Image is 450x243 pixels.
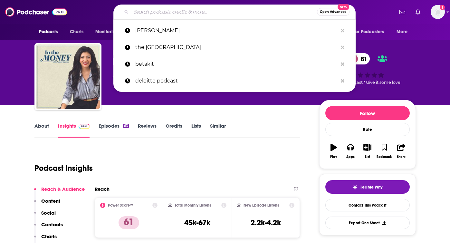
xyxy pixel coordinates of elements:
[325,217,410,229] button: Export One-Sheet
[376,140,393,163] button: Bookmark
[431,5,445,19] button: Show profile menu
[135,22,338,39] p: amber kanwar
[175,203,211,208] h2: Total Monthly Listens
[34,186,85,198] button: Reach & Audience
[36,44,100,109] img: In the Money with Amber Kanwar
[319,49,416,89] div: 61Good podcast? Give it some love!
[365,155,370,159] div: List
[34,198,60,210] button: Content
[41,186,85,192] p: Reach & Audience
[330,155,337,159] div: Play
[113,22,356,39] a: [PERSON_NAME]
[353,27,384,36] span: For Podcasters
[431,5,445,19] img: User Profile
[41,221,63,228] p: Contacts
[338,4,349,10] span: New
[41,198,60,204] p: Content
[113,73,356,89] a: deloitte podcast
[377,155,392,159] div: Bookmark
[34,221,63,233] button: Contacts
[112,49,158,55] span: [PERSON_NAME]
[138,123,157,138] a: Reviews
[397,27,407,36] span: More
[325,106,410,120] button: Follow
[41,233,57,239] p: Charts
[166,123,182,138] a: Credits
[397,155,406,159] div: Share
[359,140,376,163] button: List
[99,123,129,138] a: Episodes63
[39,27,58,36] span: Podcasts
[325,140,342,163] button: Play
[95,186,110,192] h2: Reach
[431,5,445,19] span: Logged in as amaclellan
[58,123,90,138] a: InsightsPodchaser Pro
[113,56,356,73] a: betakit
[342,140,359,163] button: Apps
[113,5,356,19] div: Search podcasts, credits, & more...
[79,124,90,129] img: Podchaser Pro
[392,26,416,38] button: open menu
[41,210,56,216] p: Social
[34,210,56,222] button: Social
[34,26,66,38] button: open menu
[334,80,401,85] span: Good podcast? Give it some love!
[91,26,127,38] button: open menu
[119,216,139,229] p: 61
[66,26,88,38] a: Charts
[191,123,201,138] a: Lists
[108,203,133,208] h2: Power Score™
[244,203,279,208] h2: New Episode Listens
[360,185,382,190] span: Tell Me Why
[393,140,409,163] button: Share
[5,6,67,18] img: Podchaser - Follow, Share and Rate Podcasts
[346,155,355,159] div: Apps
[131,7,317,17] input: Search podcasts, credits, & more...
[135,73,338,89] p: deloitte podcast
[70,27,84,36] span: Charts
[34,163,93,173] h1: Podcast Insights
[112,73,233,81] div: A podcast
[184,218,210,228] h3: 45k-67k
[397,6,408,17] a: Show notifications dropdown
[354,53,370,64] span: 61
[349,26,394,38] button: open menu
[95,27,118,36] span: Monitoring
[135,39,338,56] p: the milk road
[325,123,410,136] div: Rate
[320,10,347,14] span: Open Advanced
[123,124,129,128] div: 63
[135,56,338,73] p: betakit
[251,218,281,228] h3: 2.2k-4.2k
[348,53,370,64] a: 61
[325,199,410,211] a: Contact This Podcast
[317,8,349,16] button: Open AdvancedNew
[352,185,358,190] img: tell me why sparkle
[413,6,423,17] a: Show notifications dropdown
[34,123,49,138] a: About
[210,123,226,138] a: Similar
[113,39,356,56] a: the [GEOGRAPHIC_DATA]
[325,180,410,194] button: tell me why sparkleTell Me Why
[440,5,445,10] svg: Add a profile image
